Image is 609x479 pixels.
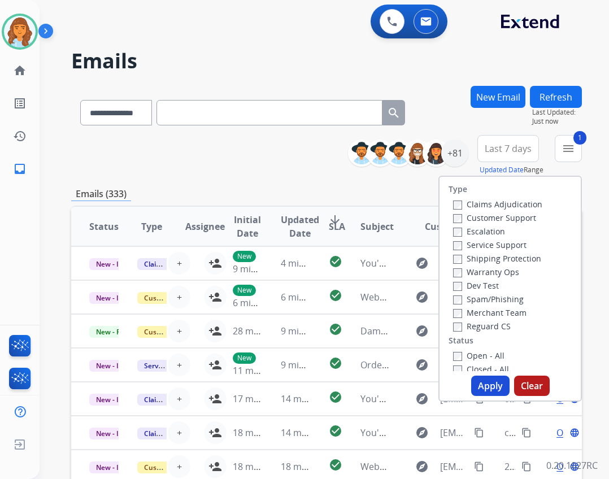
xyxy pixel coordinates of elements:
img: avatar [4,16,36,47]
span: 18 minutes ago [233,460,298,473]
span: Just now [532,117,582,126]
button: + [168,354,190,376]
input: Reguard CS [453,323,462,332]
mat-icon: check_circle [329,255,342,268]
mat-icon: explore [415,358,429,372]
div: +81 [441,140,468,167]
span: Subject [360,220,394,233]
span: 6 minutes ago [281,291,341,303]
span: Claims Adjudication [137,258,215,270]
input: Spam/Phishing [453,295,462,304]
mat-icon: explore [415,426,429,439]
label: Customer Support [453,212,536,223]
label: Status [449,335,473,346]
span: 9 minutes ago [281,359,341,371]
span: Claims Adjudication [137,394,215,406]
button: Apply [471,376,510,396]
span: [EMAIL_ADDRESS][DOMAIN_NAME] [440,426,468,439]
mat-icon: person_add [208,324,222,338]
span: Customer Support [137,461,211,473]
span: Updated Date [281,213,319,240]
span: 14 minutes ago [281,393,346,405]
span: Assignee [185,220,225,233]
span: Initial Date [233,213,262,240]
p: 0.20.1027RC [546,459,598,472]
label: Reguard CS [453,321,511,332]
mat-icon: check_circle [329,458,342,472]
span: Status [89,220,119,233]
span: 6 minutes ago [233,297,293,309]
label: Open - All [453,350,504,361]
mat-icon: explore [415,256,429,270]
mat-icon: content_copy [521,461,532,472]
button: New Email [471,86,525,108]
span: New - Initial [89,461,142,473]
mat-icon: person_add [208,358,222,372]
mat-icon: explore [415,392,429,406]
span: New - Initial [89,428,142,439]
span: + [177,290,182,304]
span: [EMAIL_ADDRESS][DOMAIN_NAME] [440,460,468,473]
button: + [168,286,190,308]
mat-icon: language [569,428,580,438]
span: Last 7 days [485,146,532,151]
button: Refresh [530,86,582,108]
mat-icon: list_alt [13,97,27,110]
span: New - Reply [89,326,141,338]
span: Service Support [137,360,202,372]
span: SLA [329,220,345,233]
mat-icon: home [13,64,27,77]
button: Last 7 days [477,135,539,162]
mat-icon: person_add [208,460,222,473]
span: 1 [573,131,586,145]
span: + [177,256,182,270]
span: + [177,460,182,473]
p: New [233,352,256,364]
label: Warranty Ops [453,267,519,277]
button: Clear [514,376,550,396]
button: + [168,320,190,342]
span: New - Initial [89,394,142,406]
mat-icon: search [387,106,401,120]
p: New [233,285,256,296]
mat-icon: person_add [208,392,222,406]
label: Spam/Phishing [453,294,524,304]
mat-icon: person_add [208,426,222,439]
mat-icon: check_circle [329,289,342,302]
button: + [168,421,190,444]
span: 17 minutes ago [233,393,298,405]
mat-icon: menu [562,142,575,155]
input: Dev Test [453,282,462,291]
label: Escalation [453,226,505,237]
label: Closed - All [453,364,509,375]
span: Last Updated: [532,108,582,117]
span: + [177,358,182,372]
p: Emails (333) [71,187,131,201]
label: Dev Test [453,280,499,291]
span: + [177,426,182,439]
span: Customer Support [137,292,211,304]
span: New - Initial [89,258,142,270]
span: 4 minutes ago [281,257,341,269]
span: 18 minutes ago [233,426,298,439]
span: Type [141,220,162,233]
input: Service Support [453,241,462,250]
span: Open [556,426,580,439]
button: + [168,252,190,275]
span: Damaged lamps [360,325,430,337]
span: + [177,392,182,406]
mat-icon: check_circle [329,323,342,336]
button: + [168,387,190,410]
button: + [168,455,190,478]
span: 9 minutes ago [281,325,341,337]
mat-icon: explore [415,290,429,304]
input: Escalation [453,228,462,237]
input: Shipping Protection [453,255,462,264]
input: Merchant Team [453,309,462,318]
input: Claims Adjudication [453,201,462,210]
label: Shipping Protection [453,253,541,264]
mat-icon: arrow_downward [328,213,342,227]
span: New - Initial [89,292,142,304]
span: Range [480,165,543,175]
span: Claims Adjudication [137,428,215,439]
